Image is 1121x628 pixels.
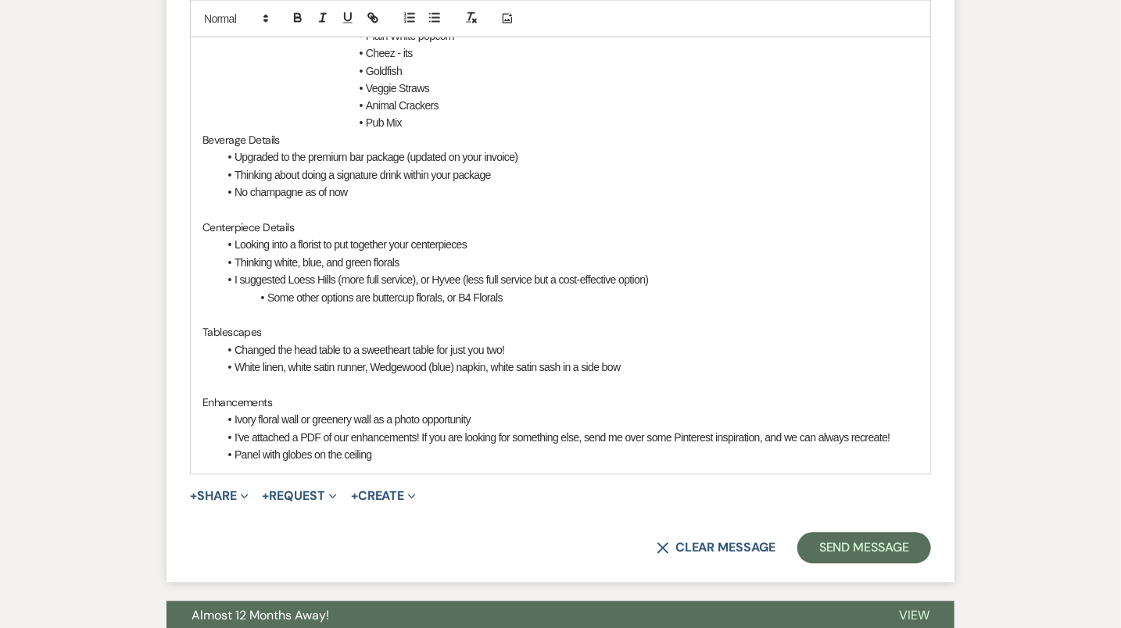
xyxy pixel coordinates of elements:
li: Panel with globes on the ceiling [218,447,919,464]
li: Upgraded to the premium bar package (updated on your invoice) [218,149,919,166]
li: I suggested Loess Hills (more full service), or Hyvee (less full service but a cost-effective opt... [218,272,919,289]
span: Almost 12 Months Away! [192,608,329,624]
li: Thinking about doing a signature drink within your package [218,167,919,184]
p: Tablescapes [202,324,919,341]
span: + [351,491,358,503]
li: White linen, white satin runner, Wedgewood (blue) napkin, white satin sash in a side bow [218,359,919,376]
span: View [899,608,929,624]
button: Send Message [797,533,931,564]
button: Create [351,491,416,503]
span: + [263,491,270,503]
li: Some other options are buttercup florals, or B4 Florals [218,290,919,307]
li: Looking into a florist to put together your centerpieces [218,237,919,254]
p: Beverage Details [202,132,919,149]
button: Share [190,491,249,503]
button: Clear message [657,542,775,555]
li: Cheez - its [218,45,919,62]
button: Request [263,491,337,503]
li: Changed the head table to a sweetheart table for just you two! [218,342,919,359]
li: Veggie Straws [218,80,919,97]
li: I've attached a PDF of our enhancements! If you are looking for something else, send me over some... [218,430,919,447]
li: Goldfish [218,62,919,80]
p: Enhancements [202,394,919,412]
li: Thinking white, blue, and green florals [218,255,919,272]
li: Ivory floral wall or greenery wall as a photo opportunity [218,412,919,429]
p: Centerpiece Details [202,219,919,237]
li: Animal Crackers [218,97,919,114]
span: + [190,491,197,503]
li: Pub Mix [218,115,919,132]
li: No champagne as of now [218,184,919,202]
